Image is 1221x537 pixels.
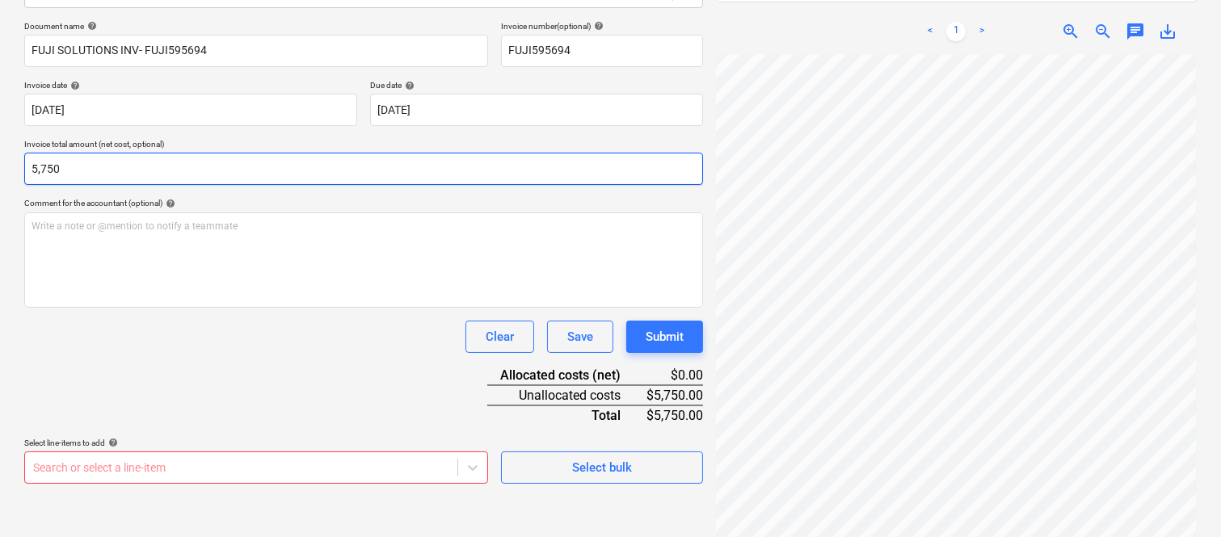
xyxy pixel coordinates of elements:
a: Previous page [920,22,940,41]
div: Submit [646,326,684,347]
span: zoom_in [1061,22,1080,41]
div: Due date [370,80,703,90]
div: Comment for the accountant (optional) [24,198,703,208]
input: Invoice date not specified [24,94,357,126]
input: Invoice number [501,35,703,67]
span: help [84,21,97,31]
div: Select line-items to add [24,438,488,448]
div: Invoice number (optional) [501,21,703,31]
div: Allocated costs (net) [487,366,646,385]
input: Due date not specified [370,94,703,126]
button: Save [547,321,613,353]
button: Submit [626,321,703,353]
iframe: Chat Widget [1140,459,1221,537]
span: zoom_out [1093,22,1113,41]
div: Invoice date [24,80,357,90]
div: $0.00 [646,366,703,385]
input: Invoice total amount (net cost, optional) [24,153,703,185]
span: chat [1126,22,1145,41]
div: Total [487,405,646,425]
button: Select bulk [501,451,703,484]
span: help [67,81,80,90]
p: Invoice total amount (net cost, optional) [24,139,703,153]
span: help [591,21,604,31]
a: Next page [972,22,992,41]
div: Unallocated costs [487,385,646,405]
span: help [402,81,415,90]
input: Document name [24,35,488,67]
span: save_alt [1158,22,1177,41]
button: Clear [465,321,534,353]
a: Page 1 is your current page [946,22,966,41]
div: Document name [24,21,488,31]
span: help [105,438,118,447]
div: $5,750.00 [646,385,703,405]
span: help [162,199,175,208]
div: Save [567,326,593,347]
div: $5,750.00 [646,405,703,425]
div: Select bulk [572,457,632,478]
div: Clear [486,326,514,347]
